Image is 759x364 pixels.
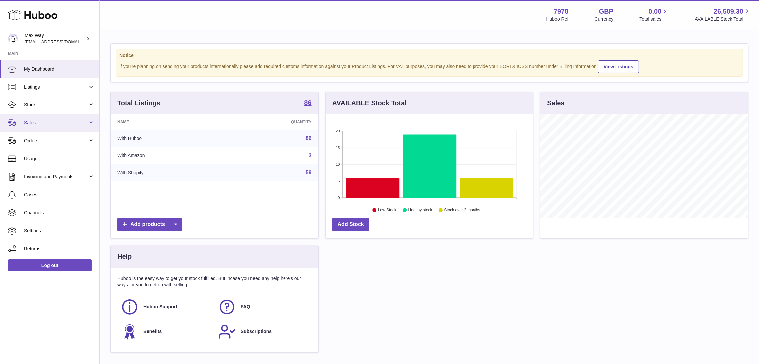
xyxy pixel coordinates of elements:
[8,34,18,44] img: Max@LongevityBox.co.uk
[24,210,95,216] span: Channels
[304,99,311,106] strong: 86
[121,298,211,316] a: Huboo Support
[117,275,312,288] p: Huboo is the easy way to get your stock fulfilled. But incase you need any help here's our ways f...
[408,208,433,213] text: Healthy stock
[444,208,480,213] text: Stock over 2 months
[117,218,182,231] a: Add products
[309,153,312,158] a: 3
[336,162,340,166] text: 10
[24,246,95,252] span: Returns
[695,16,751,22] span: AVAILABLE Stock Total
[8,259,92,271] a: Log out
[24,192,95,198] span: Cases
[143,328,162,335] span: Benefits
[639,16,669,22] span: Total sales
[24,120,88,126] span: Sales
[649,7,662,16] span: 0.00
[111,114,224,130] th: Name
[241,328,272,335] span: Subscriptions
[25,32,85,45] div: Max Way
[111,147,224,164] td: With Amazon
[121,323,211,341] a: Benefits
[24,102,88,108] span: Stock
[24,228,95,234] span: Settings
[117,99,160,108] h3: Total Listings
[639,7,669,22] a: 0.00 Total sales
[24,156,95,162] span: Usage
[338,179,340,183] text: 5
[336,129,340,133] text: 20
[119,52,739,59] strong: Notice
[24,138,88,144] span: Orders
[119,59,739,73] div: If you're planning on sending your products internationally please add required customs informati...
[24,66,95,72] span: My Dashboard
[546,16,569,22] div: Huboo Ref
[598,60,639,73] a: View Listings
[25,39,98,44] span: [EMAIL_ADDRESS][DOMAIN_NAME]
[24,84,88,90] span: Listings
[218,298,308,316] a: FAQ
[117,252,132,261] h3: Help
[714,7,743,16] span: 26,509.30
[599,7,613,16] strong: GBP
[304,99,311,107] a: 86
[111,130,224,147] td: With Huboo
[218,323,308,341] a: Subscriptions
[224,114,318,130] th: Quantity
[378,208,397,213] text: Low Stock
[595,16,614,22] div: Currency
[695,7,751,22] a: 26,509.30 AVAILABLE Stock Total
[554,7,569,16] strong: 7978
[111,164,224,181] td: With Shopify
[338,196,340,200] text: 0
[332,218,369,231] a: Add Stock
[143,304,177,310] span: Huboo Support
[332,99,407,108] h3: AVAILABLE Stock Total
[241,304,250,310] span: FAQ
[306,170,312,175] a: 59
[306,135,312,141] a: 86
[24,174,88,180] span: Invoicing and Payments
[336,146,340,150] text: 15
[547,99,564,108] h3: Sales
